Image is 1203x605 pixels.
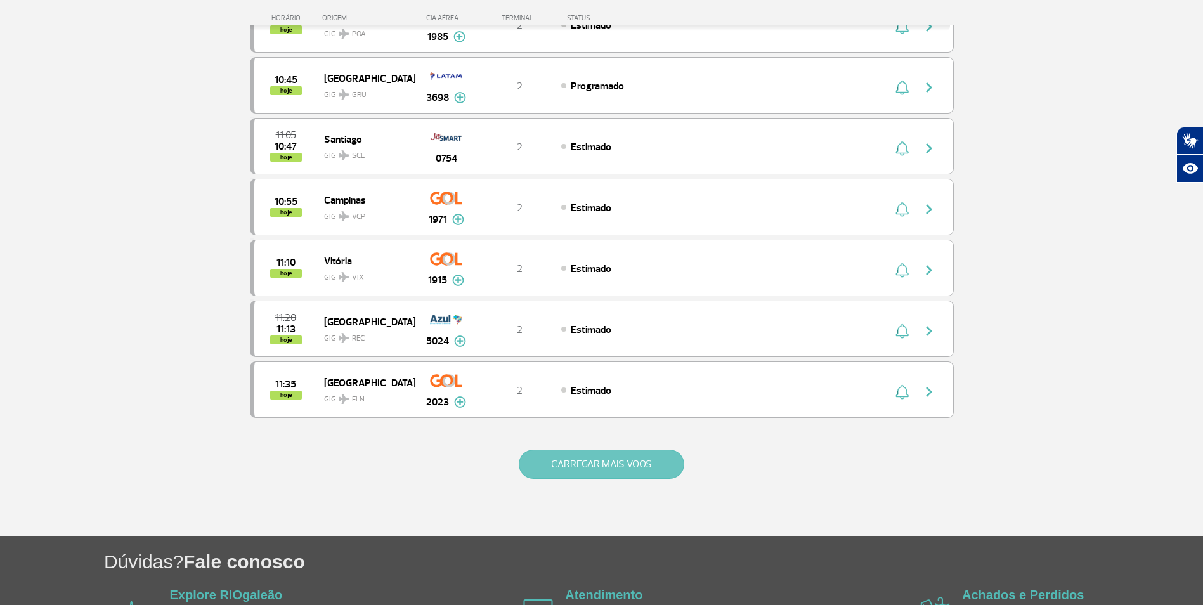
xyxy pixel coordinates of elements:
[478,14,561,22] div: TERMINAL
[895,384,909,400] img: sino-painel-voo.svg
[921,263,937,278] img: seta-direita-painel-voo.svg
[352,394,365,405] span: FLN
[352,272,364,283] span: VIX
[1176,155,1203,183] button: Abrir recursos assistivos.
[454,335,466,347] img: mais-info-painel-voo.svg
[921,202,937,217] img: seta-direita-painel-voo.svg
[517,202,523,214] span: 2
[324,313,405,330] span: [GEOGRAPHIC_DATA]
[426,90,449,105] span: 3698
[571,19,611,32] span: Estimado
[270,153,302,162] span: hoje
[324,70,405,86] span: [GEOGRAPHIC_DATA]
[517,323,523,336] span: 2
[561,14,664,22] div: STATUS
[324,265,405,283] span: GIG
[352,29,366,40] span: POA
[426,334,449,349] span: 5024
[571,323,611,336] span: Estimado
[519,450,684,479] button: CARREGAR MAIS VOOS
[104,549,1203,575] h1: Dúvidas?
[1176,127,1203,183] div: Plugin de acessibilidade da Hand Talk.
[517,19,523,32] span: 2
[517,263,523,275] span: 2
[270,269,302,278] span: hoje
[275,75,297,84] span: 2025-08-25 10:45:00
[270,391,302,400] span: hoje
[571,80,624,93] span: Programado
[270,86,302,95] span: hoje
[324,252,405,269] span: Vitória
[276,325,296,334] span: 2025-08-25 11:13:00
[454,396,466,408] img: mais-info-painel-voo.svg
[895,80,909,95] img: sino-painel-voo.svg
[415,14,478,22] div: CIA AÉREA
[895,263,909,278] img: sino-painel-voo.svg
[324,387,405,405] span: GIG
[895,323,909,339] img: sino-painel-voo.svg
[565,588,642,602] a: Atendimento
[324,374,405,391] span: [GEOGRAPHIC_DATA]
[1176,127,1203,155] button: Abrir tradutor de língua de sinais.
[571,202,611,214] span: Estimado
[352,89,367,101] span: GRU
[428,273,447,288] span: 1915
[517,141,523,153] span: 2
[324,131,405,147] span: Santiago
[324,82,405,101] span: GIG
[183,551,305,572] span: Fale conosco
[352,150,365,162] span: SCL
[571,263,611,275] span: Estimado
[275,380,296,389] span: 2025-08-25 11:35:00
[254,14,323,22] div: HORÁRIO
[517,384,523,397] span: 2
[921,80,937,95] img: seta-direita-painel-voo.svg
[427,29,448,44] span: 1985
[339,394,349,404] img: destiny_airplane.svg
[571,384,611,397] span: Estimado
[275,142,297,151] span: 2025-08-25 10:47:00
[322,14,415,22] div: ORIGEM
[275,197,297,206] span: 2025-08-25 10:55:00
[454,92,466,103] img: mais-info-painel-voo.svg
[324,192,405,208] span: Campinas
[429,212,447,227] span: 1971
[339,333,349,343] img: destiny_airplane.svg
[275,313,296,322] span: 2025-08-25 11:20:00
[276,131,296,140] span: 2025-08-25 11:05:00
[352,333,365,344] span: REC
[276,258,296,267] span: 2025-08-25 11:10:00
[426,394,449,410] span: 2023
[517,80,523,93] span: 2
[895,202,909,217] img: sino-painel-voo.svg
[921,141,937,156] img: seta-direita-painel-voo.svg
[339,150,349,160] img: destiny_airplane.svg
[352,211,365,223] span: VCP
[436,151,457,166] span: 0754
[270,335,302,344] span: hoje
[339,272,349,282] img: destiny_airplane.svg
[453,31,465,42] img: mais-info-painel-voo.svg
[324,204,405,223] span: GIG
[170,588,283,602] a: Explore RIOgaleão
[962,588,1084,602] a: Achados e Perdidos
[339,29,349,39] img: destiny_airplane.svg
[452,275,464,286] img: mais-info-painel-voo.svg
[339,211,349,221] img: destiny_airplane.svg
[339,89,349,100] img: destiny_airplane.svg
[921,323,937,339] img: seta-direita-painel-voo.svg
[324,143,405,162] span: GIG
[270,208,302,217] span: hoje
[921,384,937,400] img: seta-direita-painel-voo.svg
[324,326,405,344] span: GIG
[571,141,611,153] span: Estimado
[452,214,464,225] img: mais-info-painel-voo.svg
[895,141,909,156] img: sino-painel-voo.svg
